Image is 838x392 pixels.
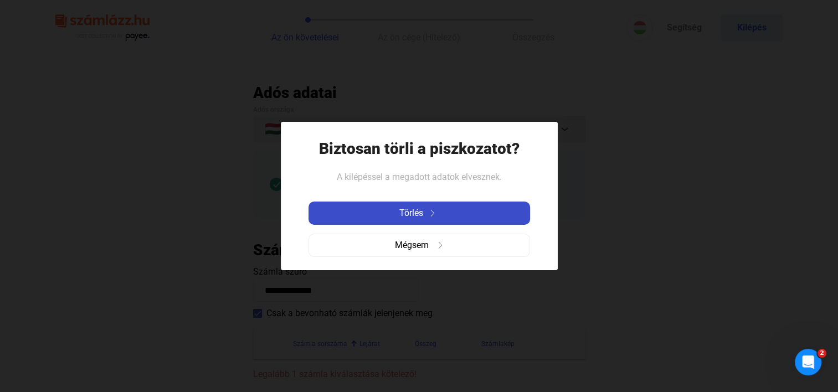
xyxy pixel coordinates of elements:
button: Mégsemarrow-right-grey [309,234,530,257]
span: Mégsem [395,239,429,252]
span: Törlés [399,207,423,220]
button: Törlésarrow-right-white [309,202,530,225]
span: 2 [818,349,826,358]
iframe: Intercom live chat [795,349,821,375]
h1: Biztosan törli a piszkozatot? [319,139,520,158]
img: arrow-right-grey [437,242,444,249]
span: A kilépéssel a megadott adatok elvesznek. [337,172,502,182]
img: arrow-right-white [426,210,439,216]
